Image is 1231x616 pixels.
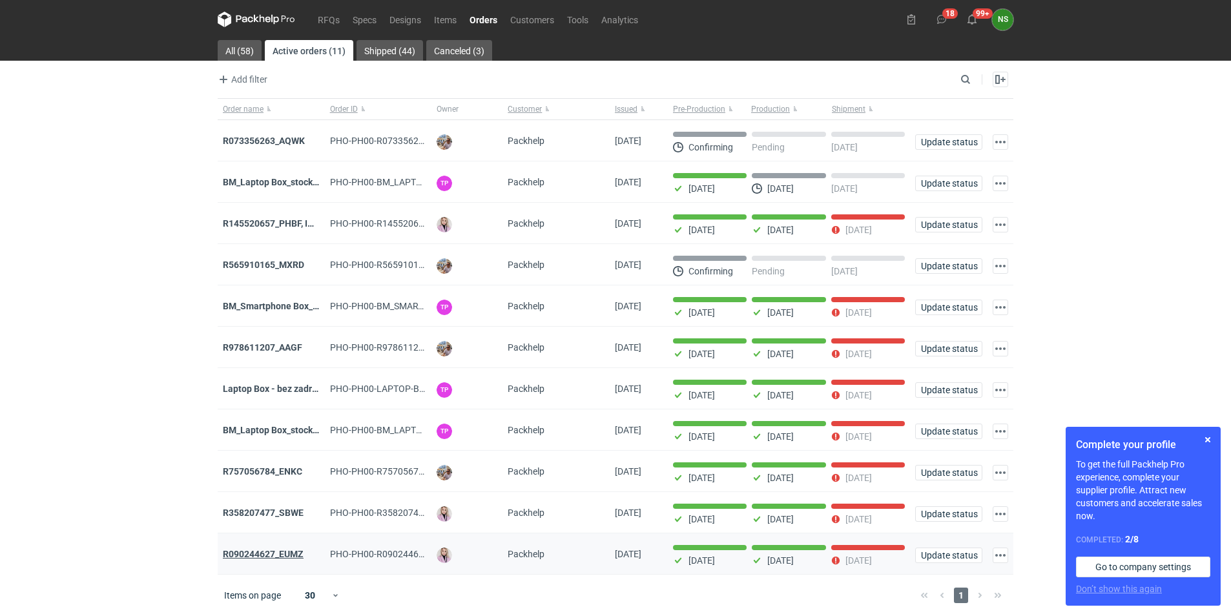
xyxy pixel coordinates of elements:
[346,12,383,27] a: Specs
[688,555,715,566] p: [DATE]
[615,301,641,311] span: 08/09/2025
[437,506,452,522] img: Klaudia Wiśniewska
[437,548,452,563] img: Klaudia Wiśniewska
[325,99,432,119] button: Order ID
[915,217,982,232] button: Update status
[1076,557,1210,577] a: Go to company settings
[993,217,1008,232] button: Actions
[767,183,794,194] p: [DATE]
[223,384,364,394] a: Laptop Box - bez zadruku - stock 3
[749,99,829,119] button: Production
[831,142,858,152] p: [DATE]
[831,183,858,194] p: [DATE]
[223,425,327,435] strong: BM_Laptop Box_stock_05
[357,40,423,61] a: Shipped (44)
[752,266,785,276] p: Pending
[508,466,544,477] span: Packhelp
[508,384,544,394] span: Packhelp
[993,258,1008,274] button: Actions
[437,382,452,398] figcaption: TP
[330,384,542,394] span: PHO-PH00-LAPTOP-BOX---BEZ-ZADRUKU---STOCK-3
[767,307,794,318] p: [DATE]
[223,104,264,114] span: Order name
[1076,533,1210,546] div: Completed:
[829,99,910,119] button: Shipment
[845,431,872,442] p: [DATE]
[915,134,982,150] button: Update status
[993,341,1008,356] button: Actions
[845,555,872,566] p: [DATE]
[921,344,977,353] span: Update status
[1076,458,1210,522] p: To get the full Packhelp Pro experience, complete your supplier profile. Attract new customers an...
[215,72,268,87] button: Add filter
[688,431,715,442] p: [DATE]
[265,40,353,61] a: Active orders (11)
[767,431,794,442] p: [DATE]
[915,300,982,315] button: Update status
[223,301,349,311] a: BM_Smartphone Box_stock_06
[993,506,1008,522] button: Actions
[437,424,452,439] figcaption: TP
[845,307,872,318] p: [DATE]
[845,514,872,524] p: [DATE]
[915,424,982,439] button: Update status
[993,548,1008,563] button: Actions
[615,104,637,114] span: Issued
[463,12,504,27] a: Orders
[223,177,327,187] a: BM_Laptop Box_stock_06
[223,549,304,559] a: R090244627_EUMZ
[289,586,331,604] div: 30
[615,508,641,518] span: 01/09/2025
[223,508,304,518] a: R358207477_SBWE
[610,99,668,119] button: Issued
[615,384,641,394] span: 04/09/2025
[508,260,544,270] span: Packhelp
[615,549,641,559] span: 22/08/2025
[330,260,458,270] span: PHO-PH00-R565910165_MXRD
[437,134,452,150] img: Michał Palasek
[688,225,715,235] p: [DATE]
[921,138,977,147] span: Update status
[993,424,1008,439] button: Actions
[437,104,459,114] span: Owner
[508,136,544,146] span: Packhelp
[767,225,794,235] p: [DATE]
[688,266,733,276] p: Confirming
[673,104,725,114] span: Pre-Production
[751,104,790,114] span: Production
[437,217,452,232] img: Klaudia Wiśniewska
[993,176,1008,191] button: Actions
[752,142,785,152] p: Pending
[223,260,304,270] a: R565910165_MXRD
[383,12,428,27] a: Designs
[767,349,794,359] p: [DATE]
[428,12,463,27] a: Items
[845,349,872,359] p: [DATE]
[615,425,641,435] span: 04/09/2025
[508,301,544,311] span: Packhelp
[992,9,1013,30] button: NS
[688,349,715,359] p: [DATE]
[915,506,982,522] button: Update status
[223,466,302,477] a: R757056784_ENKC
[688,390,715,400] p: [DATE]
[767,473,794,483] p: [DATE]
[437,341,452,356] img: Michał Palasek
[993,300,1008,315] button: Actions
[845,225,872,235] p: [DATE]
[915,341,982,356] button: Update status
[218,99,325,119] button: Order name
[223,342,302,353] strong: R978611207_AAGF
[311,12,346,27] a: RFQs
[615,342,641,353] span: 05/09/2025
[845,473,872,483] p: [DATE]
[767,390,794,400] p: [DATE]
[688,514,715,524] p: [DATE]
[504,12,561,27] a: Customers
[921,427,977,436] span: Update status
